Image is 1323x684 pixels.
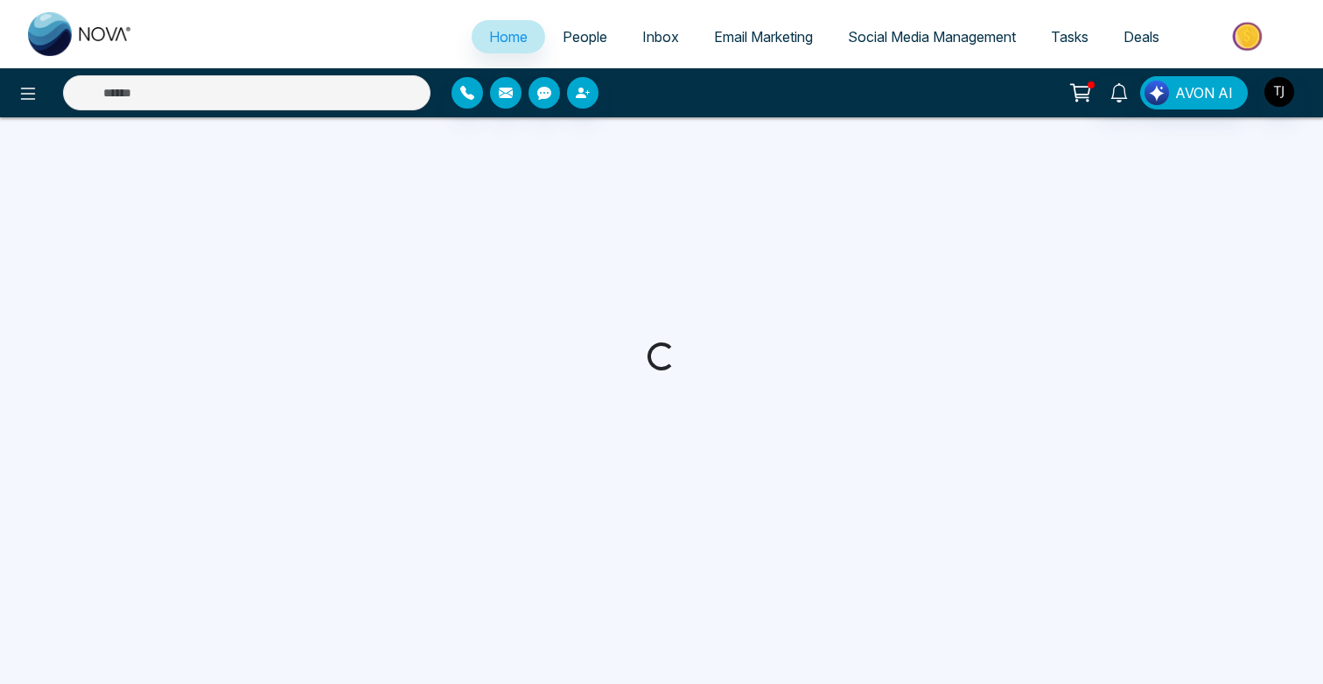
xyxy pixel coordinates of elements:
span: Tasks [1051,28,1088,46]
img: Market-place.gif [1186,17,1312,56]
a: People [545,20,625,53]
span: Email Marketing [714,28,813,46]
a: Tasks [1033,20,1106,53]
img: Lead Flow [1144,81,1169,105]
span: Social Media Management [848,28,1016,46]
button: AVON AI [1140,76,1248,109]
a: Deals [1106,20,1177,53]
a: Social Media Management [830,20,1033,53]
span: Home [489,28,528,46]
span: AVON AI [1175,82,1233,103]
span: Inbox [642,28,679,46]
img: User Avatar [1264,77,1294,107]
img: Nova CRM Logo [28,12,133,56]
a: Email Marketing [696,20,830,53]
a: Home [472,20,545,53]
span: Deals [1123,28,1159,46]
a: Inbox [625,20,696,53]
span: People [563,28,607,46]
